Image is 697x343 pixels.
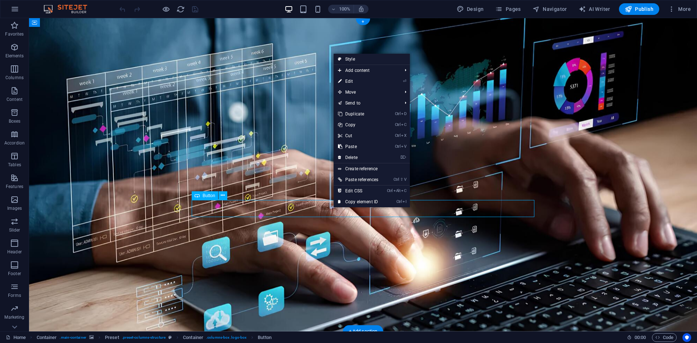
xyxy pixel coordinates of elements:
[387,188,393,193] i: Ctrl
[334,65,399,76] span: Add content
[625,5,653,13] span: Publish
[5,75,24,81] p: Columns
[334,130,383,141] a: CtrlXCut
[7,97,23,102] p: Content
[37,333,272,342] nav: breadcrumb
[682,333,691,342] button: Usercentrics
[334,54,410,65] a: Style
[495,5,521,13] span: Pages
[401,144,406,149] i: V
[395,111,401,116] i: Ctrl
[176,5,185,13] button: reload
[334,98,399,109] a: Send to
[9,118,21,124] p: Boxes
[334,152,383,163] a: ⌦Delete
[655,333,673,342] span: Code
[8,162,21,168] p: Tables
[395,133,401,138] i: Ctrl
[457,5,484,13] span: Design
[627,333,646,342] h6: Session time
[5,31,24,37] p: Favorites
[358,6,364,12] i: On resize automatically adjust zoom level to fit chosen device.
[396,199,402,204] i: Ctrl
[122,333,166,342] span: . preset-columns-structure
[8,271,21,277] p: Footer
[394,188,401,193] i: Alt
[343,325,383,338] div: + Add section
[4,314,24,320] p: Marketing
[7,205,22,211] p: Images
[394,177,399,182] i: Ctrl
[579,5,610,13] span: AI Writer
[401,111,406,116] i: D
[665,3,694,15] button: More
[258,333,272,342] span: Click to select. Double-click to edit
[334,141,383,152] a: CtrlVPaste
[9,227,20,233] p: Slider
[162,5,170,13] button: Click here to leave preview mode and continue editing
[401,188,406,193] i: C
[334,76,383,87] a: ⏎Edit
[334,174,383,185] a: Ctrl⇧VPaste references
[176,5,185,13] i: Reload page
[42,5,96,13] img: Editor Logo
[403,79,406,83] i: ⏎
[640,335,641,340] span: :
[533,5,567,13] span: Navigator
[395,122,401,127] i: Ctrl
[183,333,203,342] span: Click to select. Double-click to edit
[334,185,383,196] a: CtrlAltCEdit CSS
[652,333,677,342] button: Code
[334,196,383,207] a: CtrlICopy element ID
[4,140,25,146] p: Accordion
[454,3,487,15] div: Design (Ctrl+Alt+Y)
[60,333,86,342] span: . main-container
[619,3,659,15] button: Publish
[89,335,94,339] i: This element contains a background
[530,3,570,15] button: Navigator
[403,199,406,204] i: I
[5,53,24,59] p: Elements
[635,333,646,342] span: 00 00
[203,193,215,198] span: Button
[492,3,523,15] button: Pages
[334,109,383,119] a: CtrlDDuplicate
[105,333,119,342] span: Click to select. Double-click to edit
[37,333,57,342] span: Click to select. Double-click to edit
[576,3,613,15] button: AI Writer
[168,335,172,339] i: This element is a customizable preset
[404,177,406,182] i: V
[401,133,406,138] i: X
[400,155,406,160] i: ⌦
[334,87,399,98] span: Move
[6,333,26,342] a: Click to cancel selection. Double-click to open Pages
[339,5,351,13] h6: 100%
[334,163,410,174] a: Create reference
[668,5,691,13] span: More
[400,177,403,182] i: ⇧
[328,5,354,13] button: 100%
[395,144,401,149] i: Ctrl
[206,333,246,342] span: . columns-box .logo-box
[7,249,22,255] p: Header
[356,19,370,25] div: +
[6,184,23,189] p: Features
[8,293,21,298] p: Forms
[401,122,406,127] i: C
[454,3,487,15] button: Design
[334,119,383,130] a: CtrlCCopy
